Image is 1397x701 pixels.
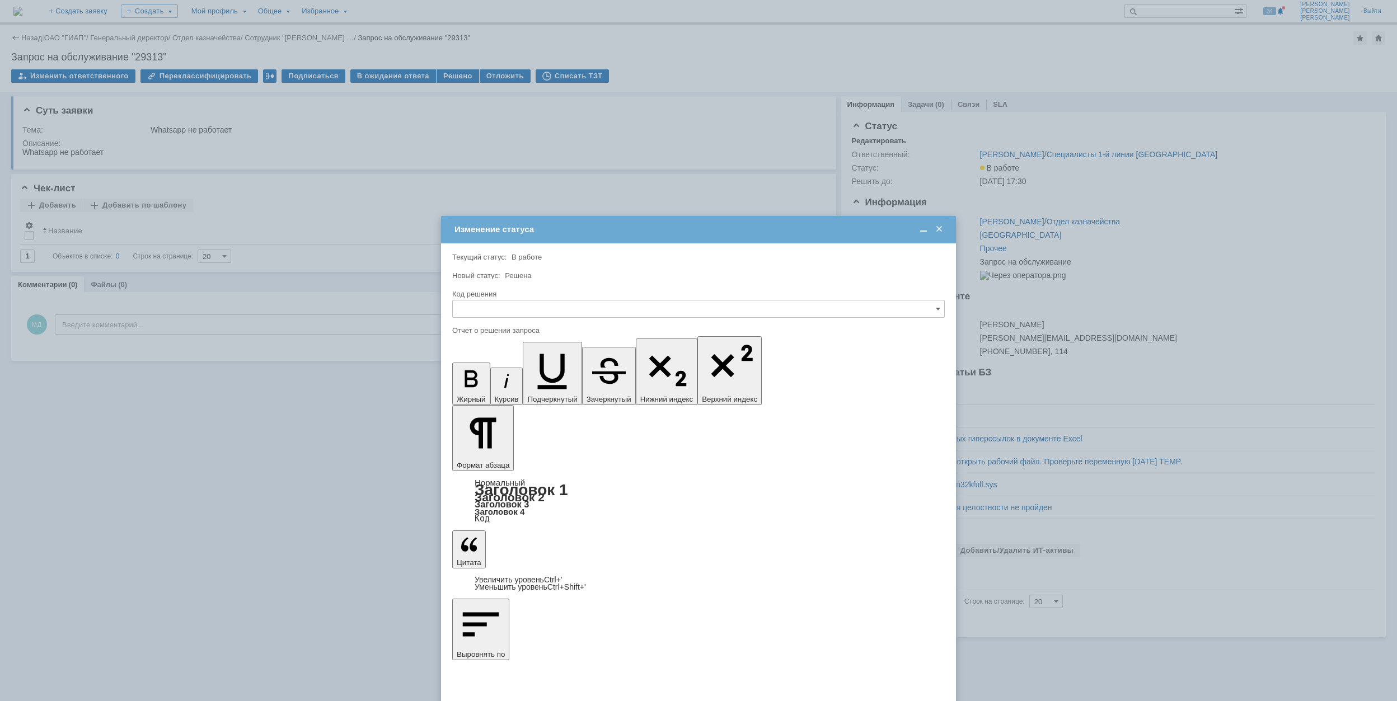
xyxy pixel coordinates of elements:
[452,253,507,261] label: Текущий статус:
[475,491,545,504] a: Заголовок 2
[934,224,945,234] span: Закрыть
[452,290,943,298] div: Код решения
[475,499,529,509] a: Заголовок 3
[475,478,525,487] a: Нормальный
[454,224,945,234] div: Изменение статуса
[457,461,509,469] span: Формат абзаца
[475,514,490,524] a: Код
[475,507,524,516] a: Заголовок 4
[918,224,929,234] span: Свернуть (Ctrl + M)
[452,363,490,405] button: Жирный
[457,395,486,403] span: Жирный
[702,395,757,403] span: Верхний индекс
[547,582,586,591] span: Ctrl+Shift+'
[452,576,945,591] div: Цитата
[582,347,636,405] button: Зачеркнутый
[587,395,631,403] span: Зачеркнутый
[457,650,505,658] span: Выровнять по
[636,338,698,405] button: Нижний индекс
[512,253,542,261] span: В работе
[475,575,562,584] a: Increase
[527,395,577,403] span: Подчеркнутый
[452,271,500,280] label: Новый статус:
[452,599,509,660] button: Выровнять по
[640,395,693,403] span: Нижний индекс
[452,405,514,471] button: Формат абзаца
[495,395,519,403] span: Курсив
[475,481,568,498] a: Заголовок 1
[452,479,945,523] div: Формат абзаца
[523,342,582,405] button: Подчеркнутый
[697,336,762,405] button: Верхний индекс
[457,558,481,567] span: Цитата
[490,368,523,405] button: Курсив
[452,327,943,334] div: Отчет о решении запроса
[475,582,586,591] a: Decrease
[544,575,562,584] span: Ctrl+'
[505,271,531,280] span: Решена
[452,530,486,568] button: Цитата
